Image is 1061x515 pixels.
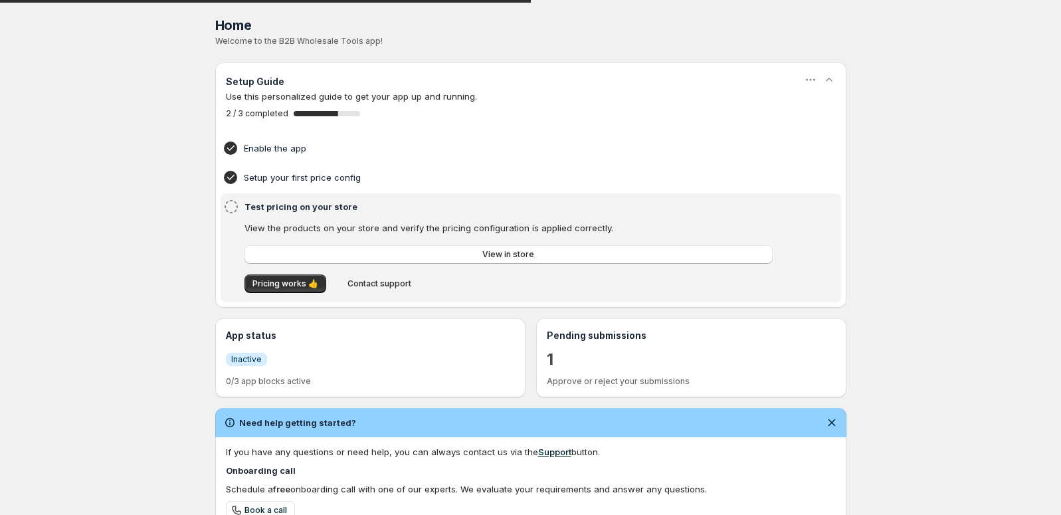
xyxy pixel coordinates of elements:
[339,274,419,293] button: Contact support
[226,482,836,496] div: Schedule a onboarding call with one of our experts. We evaluate your requirements and answer any ...
[226,445,836,459] div: If you have any questions or need help, you can always contact us via the button.
[252,278,318,289] span: Pricing works 👍
[244,221,773,235] p: View the products on your store and verify the pricing configuration is applied correctly.
[226,464,836,477] h4: Onboarding call
[231,354,262,365] span: Inactive
[244,245,773,264] a: View in store
[226,352,267,366] a: InfoInactive
[215,36,846,47] p: Welcome to the B2B Wholesale Tools app!
[244,142,777,155] h4: Enable the app
[244,274,326,293] button: Pricing works 👍
[347,278,411,289] span: Contact support
[239,416,356,429] h2: Need help getting started?
[538,447,571,457] a: Support
[244,200,777,213] h4: Test pricing on your store
[273,484,290,494] b: free
[822,413,841,432] button: Dismiss notification
[226,90,836,103] p: Use this personalized guide to get your app up and running.
[226,376,515,387] p: 0/3 app blocks active
[215,17,252,33] span: Home
[226,75,284,88] h3: Setup Guide
[482,249,534,260] span: View in store
[226,108,288,119] span: 2 / 3 completed
[547,376,836,387] p: Approve or reject your submissions
[226,329,515,342] h3: App status
[244,171,777,184] h4: Setup your first price config
[547,329,836,342] h3: Pending submissions
[547,349,553,370] a: 1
